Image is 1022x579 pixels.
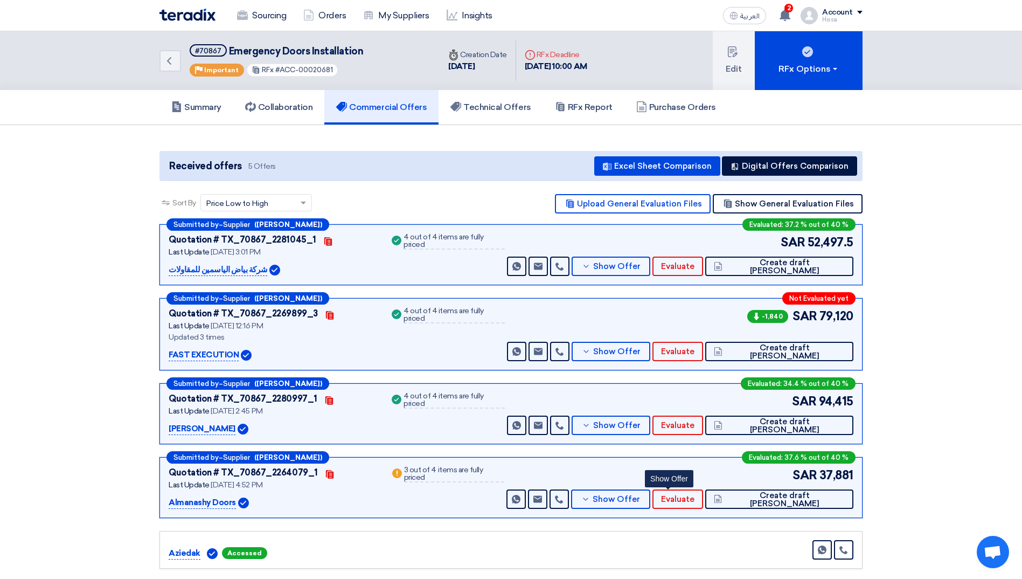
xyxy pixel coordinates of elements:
[722,156,857,176] button: Digital Offers Comparison
[173,221,219,228] span: Submitted by
[652,416,703,435] button: Evaluate
[195,47,221,54] div: #70867
[819,466,853,484] span: 37,881
[354,4,437,27] a: My Suppliers
[238,498,249,508] img: Verified Account
[792,307,817,325] span: SAR
[439,90,543,125] a: Technical Offers
[661,263,694,271] span: Evaluate
[254,295,322,302] b: ([PERSON_NAME])
[223,454,250,461] span: Supplier
[645,470,693,487] div: Show Offer
[206,198,268,209] span: Price Low to High
[223,295,250,302] span: Supplier
[572,342,650,361] button: Show Offer
[705,342,853,361] button: Create draft [PERSON_NAME]
[725,492,845,508] span: Create draft [PERSON_NAME]
[169,349,239,362] p: FAST EXECUTION
[169,466,318,479] div: Quotation # TX_70867_2264079_1
[223,380,250,387] span: Supplier
[781,233,805,251] span: SAR
[166,377,329,390] div: –
[336,102,427,113] h5: Commercial Offers
[207,548,218,559] img: Verified Account
[190,44,363,58] h5: Emergency Doors Installation
[705,416,853,435] button: Create draft [PERSON_NAME]
[555,102,613,113] h5: RFx Report
[725,418,845,434] span: Create draft [PERSON_NAME]
[269,265,280,275] img: Verified Account
[652,342,703,361] button: Evaluate
[778,63,839,75] div: RFx Options
[747,310,788,323] span: -1,840
[652,490,703,509] button: Evaluate
[713,31,755,90] button: Edit
[159,9,215,21] img: Teradix logo
[211,406,262,416] span: [DATE] 2:45 PM
[233,90,325,125] a: Collaboration
[275,66,333,74] span: #ACC-00020681
[808,233,853,251] span: 52,497.5
[543,90,624,125] a: RFx Report
[448,49,507,60] div: Creation Date
[661,348,694,356] span: Evaluate
[822,8,853,17] div: Account
[245,102,313,113] h5: Collaboration
[169,332,377,343] div: Updated 3 times
[593,495,640,504] span: Show Offer
[211,321,263,330] span: [DATE] 12:16 PM
[238,424,248,435] img: Verified Account
[572,416,650,435] button: Show Offer
[166,451,329,464] div: –
[254,454,322,461] b: ([PERSON_NAME])
[792,392,817,410] span: SAR
[169,233,316,246] div: Quotation # TX_70867_2281045_1
[741,377,856,390] div: Evaluated: 34.4 % out of 40 %
[555,194,711,213] button: Upload General Evaluation Files
[404,392,505,409] div: 4 out of 4 items are fully priced
[438,4,501,27] a: Insights
[222,547,267,559] span: Accessed
[166,218,329,231] div: –
[248,161,276,171] span: 5 Offers
[171,102,221,113] h5: Summary
[211,247,260,257] span: [DATE] 3:01 PM
[740,12,760,20] span: العربية
[169,392,317,405] div: Quotation # TX_70867_2280997_1
[755,31,863,90] button: RFx Options
[404,466,504,482] div: 3 out of 4 items are fully priced
[324,90,439,125] a: Commercial Offers
[661,495,694,504] span: Evaluate
[172,197,196,209] span: Sort By
[204,66,239,74] span: Important
[725,344,845,360] span: Create draft [PERSON_NAME]
[636,102,716,113] h5: Purchase Orders
[169,247,210,257] span: Last Update
[229,45,364,57] span: Emergency Doors Installation
[241,350,252,361] img: Verified Account
[295,4,354,27] a: Orders
[705,490,853,509] button: Create draft [PERSON_NAME]
[173,454,219,461] span: Submitted by
[166,292,329,305] div: –
[223,221,250,228] span: Supplier
[572,257,650,276] button: Show Offer
[742,218,856,231] div: Evaluated: 37.2 % out of 40 %
[262,66,274,74] span: RFx
[819,392,853,410] span: 94,415
[801,7,818,24] img: profile_test.png
[977,536,1009,568] div: Open chat
[404,307,505,323] div: 4 out of 4 items are fully priced
[525,60,587,73] div: [DATE] 10:00 AM
[723,7,766,24] button: العربية
[173,295,219,302] span: Submitted by
[169,497,236,509] p: Almanashy Doors
[159,90,233,125] a: Summary
[593,263,641,271] span: Show Offer
[448,60,507,73] div: [DATE]
[169,264,267,277] p: شركة بياض الياسمين للمقاولات
[169,480,210,490] span: Last Update
[404,233,505,250] div: 4 out of 4 items are fully priced
[571,490,650,509] button: Show Offer
[742,451,856,464] div: Evaluated: 37.6 % out of 40 %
